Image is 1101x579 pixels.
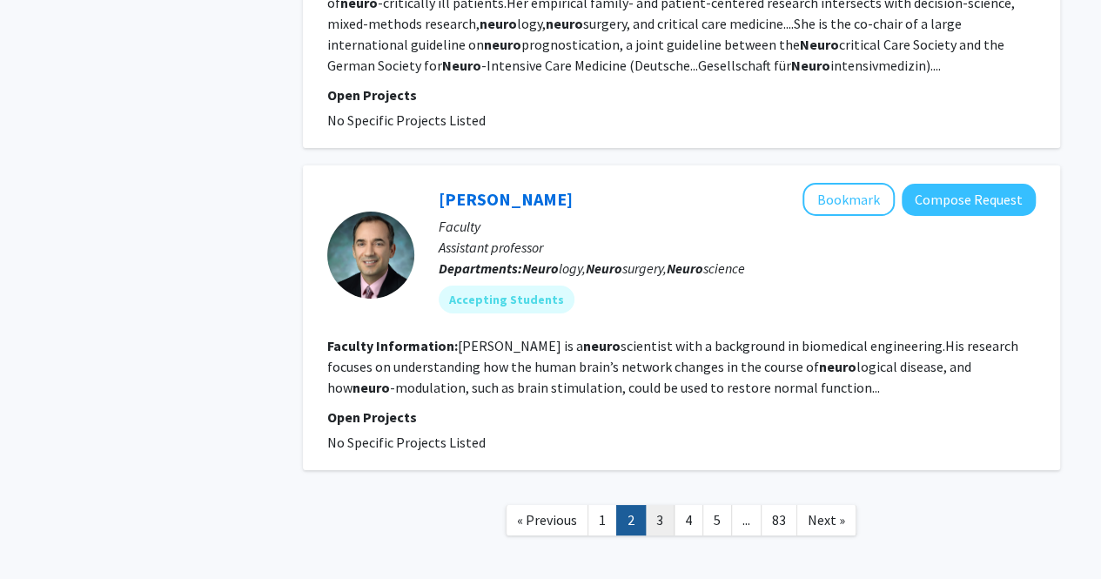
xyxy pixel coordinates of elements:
button: Add Yousef Salimpour to Bookmarks [802,183,895,216]
p: Open Projects [327,407,1036,428]
b: neuro [583,337,621,354]
b: Neuro [522,259,559,277]
span: logy, surgery, science [522,259,745,277]
fg-read-more: [PERSON_NAME] is a scientist with a background in biomedical engineering.His research focuses on ... [327,337,1018,396]
a: 2 [616,505,646,535]
a: 1 [587,505,617,535]
a: Previous [506,505,588,535]
p: Open Projects [327,84,1036,105]
button: Compose Request to Yousef Salimpour [902,184,1036,216]
span: « Previous [517,511,577,529]
b: neuro [546,15,583,32]
p: Assistant professor [439,237,1036,258]
span: Next » [808,511,845,529]
b: Neuro [667,259,703,277]
a: [PERSON_NAME] [439,188,573,210]
span: No Specific Projects Listed [327,111,486,129]
b: neuro [819,358,856,375]
b: neuro [352,379,390,396]
a: Next [796,505,856,535]
b: Neuro [791,57,830,74]
a: 3 [645,505,675,535]
a: 83 [761,505,797,535]
b: neuro [480,15,517,32]
span: ... [742,511,750,529]
b: Faculty Information: [327,337,458,354]
b: neuro [484,36,521,53]
span: No Specific Projects Listed [327,434,486,451]
b: Neuro [442,57,481,74]
b: Neuro [586,259,622,277]
a: 5 [702,505,732,535]
mat-chip: Accepting Students [439,286,574,313]
a: 4 [674,505,703,535]
b: Neuro [800,36,839,53]
b: Departments: [439,259,522,277]
p: Faculty [439,216,1036,237]
nav: Page navigation [303,488,1060,558]
iframe: Chat [13,501,74,566]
